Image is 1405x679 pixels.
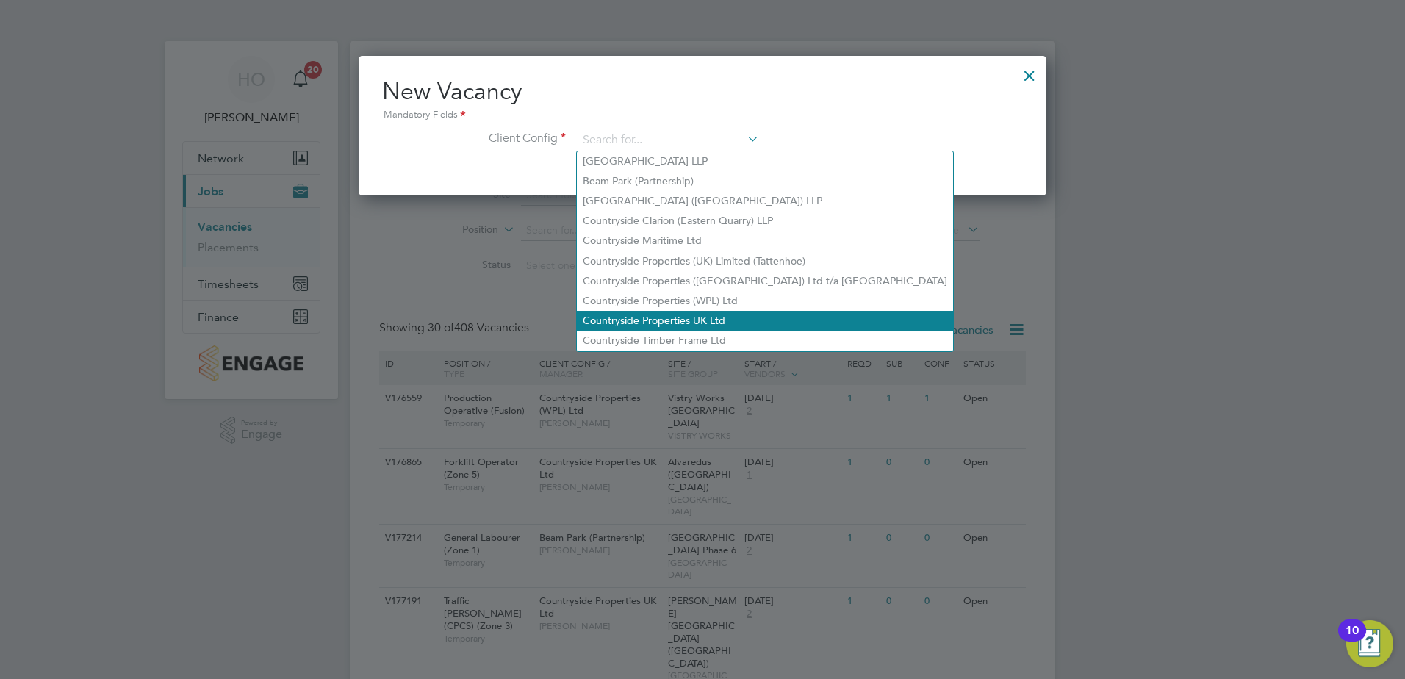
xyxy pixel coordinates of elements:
h2: New Vacancy [382,76,1023,123]
label: Client Config [382,131,566,146]
li: Countryside Timber Frame Ltd [577,331,953,351]
li: Countryside Properties ([GEOGRAPHIC_DATA]) Ltd t/a [GEOGRAPHIC_DATA] [577,271,953,291]
li: Beam Park (Partnership) [577,171,953,191]
li: [GEOGRAPHIC_DATA] ([GEOGRAPHIC_DATA]) LLP [577,191,953,211]
button: Open Resource Center, 10 new notifications [1346,620,1393,667]
li: Countryside Properties (UK) Limited (Tattenhoe) [577,251,953,271]
input: Search for... [578,129,759,151]
li: Countryside Maritime Ltd [577,231,953,251]
li: [GEOGRAPHIC_DATA] LLP [577,151,953,171]
li: Countryside Properties (WPL) Ltd [577,291,953,311]
li: Countryside Clarion (Eastern Quarry) LLP [577,211,953,231]
div: Mandatory Fields [382,107,1023,123]
li: Countryside Properties UK Ltd [577,311,953,331]
div: 10 [1345,630,1359,650]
